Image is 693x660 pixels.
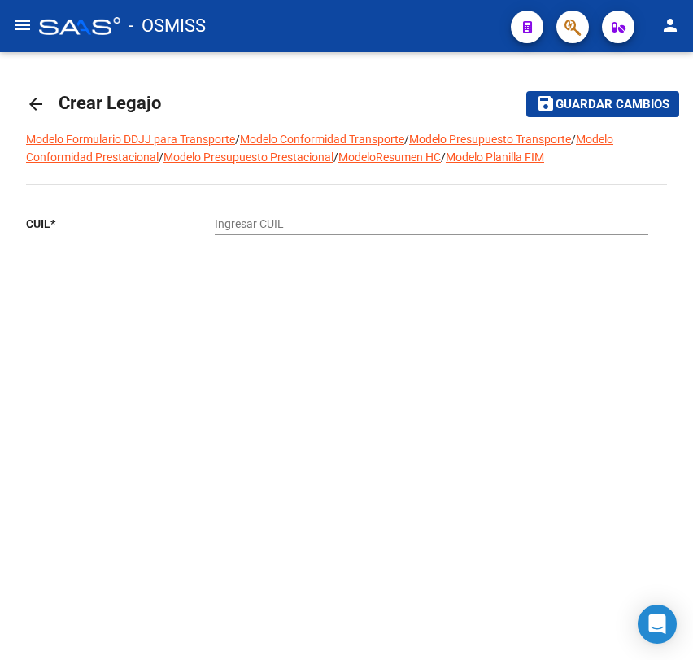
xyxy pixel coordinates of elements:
[26,94,46,114] mat-icon: arrow_back
[59,93,161,113] span: Crear Legajo
[26,130,667,334] div: / / / / / /
[129,8,206,44] span: - OSMISS
[446,151,544,164] a: Modelo Planilla FIM
[660,15,680,35] mat-icon: person
[26,215,215,233] p: CUIL
[13,15,33,35] mat-icon: menu
[536,94,556,113] mat-icon: save
[338,151,441,164] a: ModeloResumen HC
[240,133,404,146] a: Modelo Conformidad Transporte
[556,98,669,112] span: Guardar cambios
[26,133,235,146] a: Modelo Formulario DDJJ para Transporte
[526,91,679,116] button: Guardar cambios
[409,133,571,146] a: Modelo Presupuesto Transporte
[638,605,677,644] div: Open Intercom Messenger
[163,151,333,164] a: Modelo Presupuesto Prestacional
